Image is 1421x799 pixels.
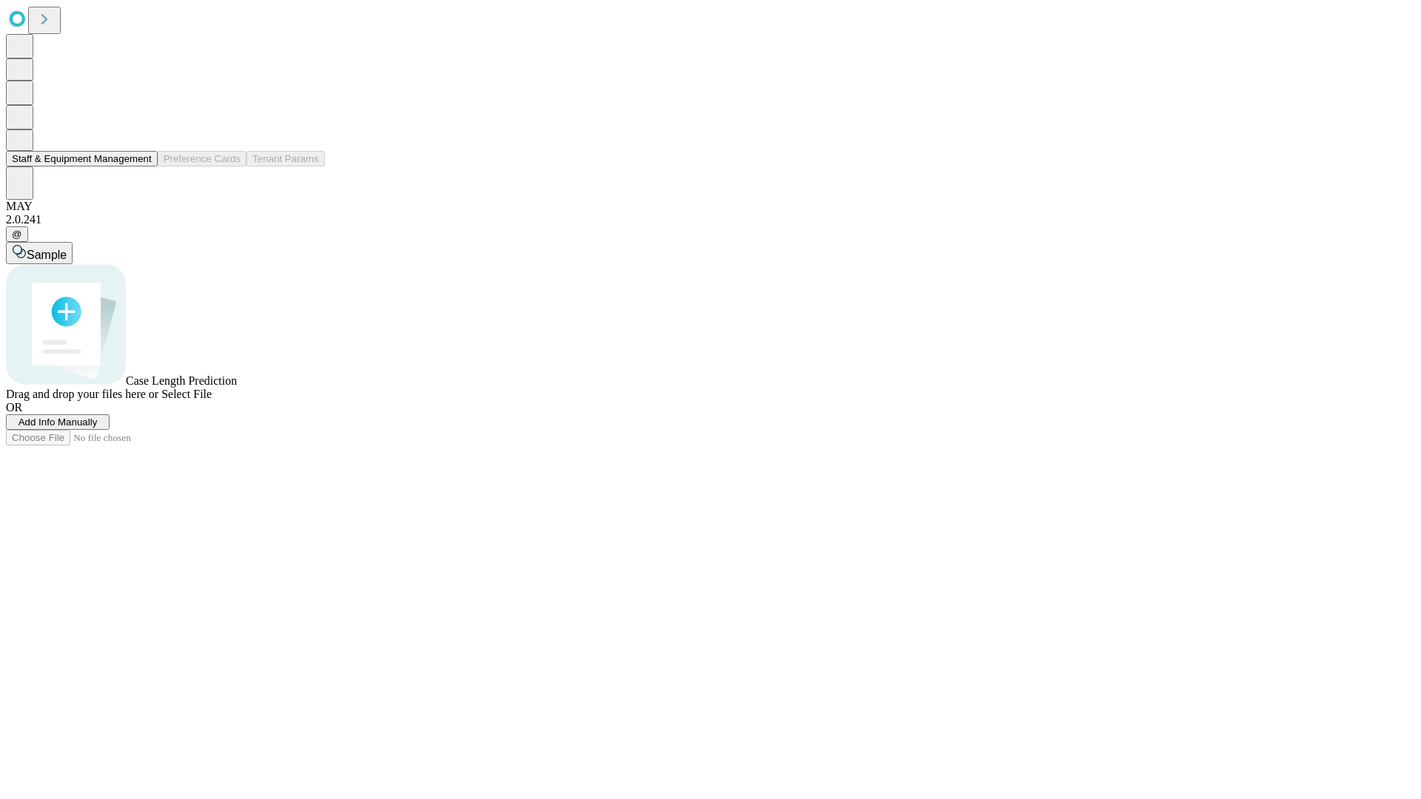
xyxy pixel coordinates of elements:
button: Staff & Equipment Management [6,151,158,166]
span: @ [12,229,22,240]
span: OR [6,401,22,414]
div: 2.0.241 [6,213,1415,226]
button: @ [6,226,28,242]
span: Select File [161,388,212,400]
span: Add Info Manually [19,417,98,428]
span: Sample [27,249,67,261]
button: Preference Cards [158,151,246,166]
button: Add Info Manually [6,414,110,430]
span: Drag and drop your files here or [6,388,158,400]
button: Sample [6,242,73,264]
div: MAY [6,200,1415,213]
span: Case Length Prediction [126,374,237,387]
button: Tenant Params [246,151,325,166]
